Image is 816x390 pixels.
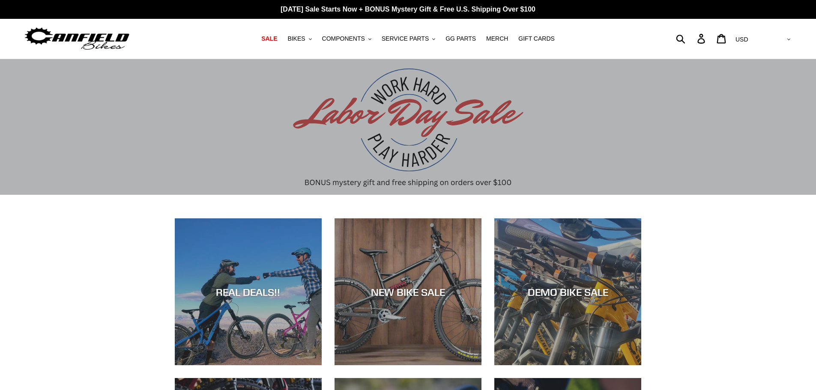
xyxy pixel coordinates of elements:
[175,218,322,365] a: REAL DEALS!!
[175,286,322,298] div: REAL DEALS!!
[335,286,481,298] div: NEW BIKE SALE
[445,35,476,42] span: GG PARTS
[24,25,131,52] img: Canfield Bikes
[318,33,376,45] button: COMPONENTS
[494,218,641,365] a: DEMO BIKE SALE
[287,35,305,42] span: BIKES
[514,33,559,45] a: GIFT CARDS
[518,35,555,42] span: GIFT CARDS
[482,33,512,45] a: MERCH
[494,286,641,298] div: DEMO BIKE SALE
[681,29,702,48] input: Search
[377,33,439,45] button: SERVICE PARTS
[382,35,429,42] span: SERVICE PARTS
[441,33,480,45] a: GG PARTS
[257,33,281,45] a: SALE
[335,218,481,365] a: NEW BIKE SALE
[283,33,316,45] button: BIKES
[486,35,508,42] span: MERCH
[322,35,365,42] span: COMPONENTS
[261,35,277,42] span: SALE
